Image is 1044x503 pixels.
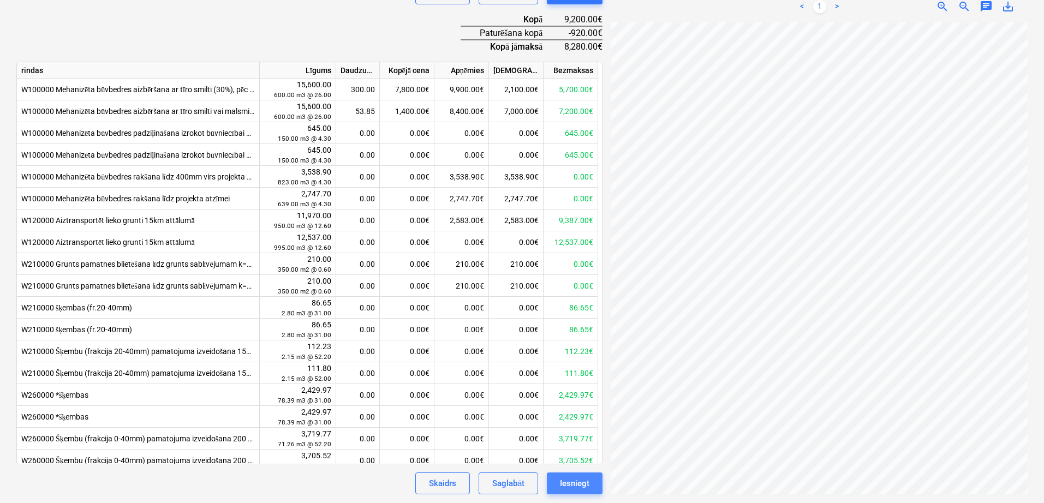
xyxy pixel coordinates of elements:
[264,451,331,471] div: 3,705.52
[434,144,489,166] div: 0.00€
[336,275,380,297] div: 0.00
[380,231,434,253] div: 0.00€
[434,384,489,406] div: 0.00€
[489,319,544,340] div: 0.00€
[278,440,331,448] small: 71.26 m3 @ 52.20
[434,62,489,79] div: Apņēmies
[380,428,434,450] div: 0.00€
[380,275,434,297] div: 0.00€
[380,340,434,362] div: 0.00€
[336,253,380,275] div: 0.00
[434,428,489,450] div: 0.00€
[434,166,489,188] div: 3,538.90€
[489,209,544,231] div: 2,583.00€
[489,275,544,297] div: 210.00€
[489,406,544,428] div: 0.00€
[544,340,598,362] div: 112.23€
[336,362,380,384] div: 0.00
[544,100,598,122] div: 7,200.00€
[380,406,434,428] div: 0.00€
[434,100,489,122] div: 8,400.00€
[264,123,331,143] div: 645.00
[336,428,380,450] div: 0.00
[415,472,470,494] button: Skaidrs
[489,428,544,450] div: 0.00€
[21,172,273,181] span: W100000 Mehanizēta būvbedres rakšana līdz 400mm virs projekta atzīmes
[489,253,544,275] div: 210.00€
[336,384,380,406] div: 0.00
[336,79,380,100] div: 300.00
[492,476,524,490] div: Saglabāt
[489,384,544,406] div: 0.00€
[278,178,331,186] small: 823.00 m3 @ 4.30
[380,188,434,209] div: 0.00€
[264,80,331,100] div: 15,600.00
[434,340,489,362] div: 0.00€
[336,340,380,362] div: 0.00
[989,451,1044,503] iframe: Chat Widget
[336,319,380,340] div: 0.00
[434,406,489,428] div: 0.00€
[544,297,598,319] div: 86.65€
[560,40,602,53] div: 8,280.00€
[489,231,544,253] div: 0.00€
[434,275,489,297] div: 210.00€
[264,407,331,427] div: 2,429.97
[336,450,380,471] div: 0.00
[434,209,489,231] div: 2,583.00€
[544,384,598,406] div: 2,429.97€
[21,282,295,290] span: W210000 Grunts pamatnes blietēšana līdz grunts sablīvējumam k=0,96 (ja vajag)
[560,26,602,40] div: -920.00€
[380,362,434,384] div: 0.00€
[544,362,598,384] div: 111.80€
[544,275,598,297] div: 0.00€
[278,418,331,426] small: 78.39 m3 @ 31.00
[336,231,380,253] div: 0.00
[380,319,434,340] div: 0.00€
[489,340,544,362] div: 0.00€
[380,166,434,188] div: 0.00€
[434,362,489,384] div: 0.00€
[264,145,331,165] div: 645.00
[278,135,331,142] small: 150.00 m3 @ 4.30
[544,253,598,275] div: 0.00€
[489,166,544,188] div: 3,538.90€
[21,151,421,159] span: W100000 Mehanizēta būvbedres padziļināšana izrokot būvniecībai nederīgo grunti un piebēršana ar t...
[461,26,560,40] div: Paturēšana kopā
[489,62,544,79] div: [DEMOGRAPHIC_DATA] izmaksas
[264,254,331,274] div: 210.00
[264,320,331,340] div: 86.65
[547,472,602,494] button: Iesniegt
[264,298,331,318] div: 86.65
[380,297,434,319] div: 0.00€
[380,79,434,100] div: 7,800.00€
[21,107,532,116] span: W100000 Mehanizēta būvbedres aizbēršana ar tīro smilti vai malsmilti (100%), pēc betonēšanas un h...
[544,79,598,100] div: 5,700.00€
[380,209,434,231] div: 0.00€
[274,113,331,121] small: 600.00 m3 @ 26.00
[278,200,331,208] small: 639.00 m3 @ 4.30
[21,238,195,247] span: W120000 Aiztransportēt lieko grunti 15km attālumā
[17,62,260,79] div: rindas
[434,297,489,319] div: 0.00€
[544,231,598,253] div: 12,537.00€
[21,325,132,334] span: W210000 šķembas (fr.20-40mm)
[278,157,331,164] small: 150.00 m3 @ 4.30
[544,144,598,166] div: 645.00€
[560,476,589,490] div: Iesniegt
[544,166,598,188] div: 0.00€
[429,476,456,490] div: Skaidrs
[264,276,331,296] div: 210.00
[264,167,331,187] div: 3,538.90
[560,13,602,26] div: 9,200.00€
[278,397,331,404] small: 78.39 m3 @ 31.00
[544,188,598,209] div: 0.00€
[461,13,560,26] div: Kopā
[21,129,421,137] span: W100000 Mehanizēta būvbedres padziļināšana izrokot būvniecībai nederīgo grunti un piebēršana ar t...
[544,62,598,79] div: Bezmaksas
[21,216,195,225] span: W120000 Aiztransportēt lieko grunti 15km attālumā
[380,100,434,122] div: 1,400.00€
[21,260,295,268] span: W210000 Grunts pamatnes blietēšana līdz grunts sablīvējumam k=0,96 (ja vajag)
[336,297,380,319] div: 0.00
